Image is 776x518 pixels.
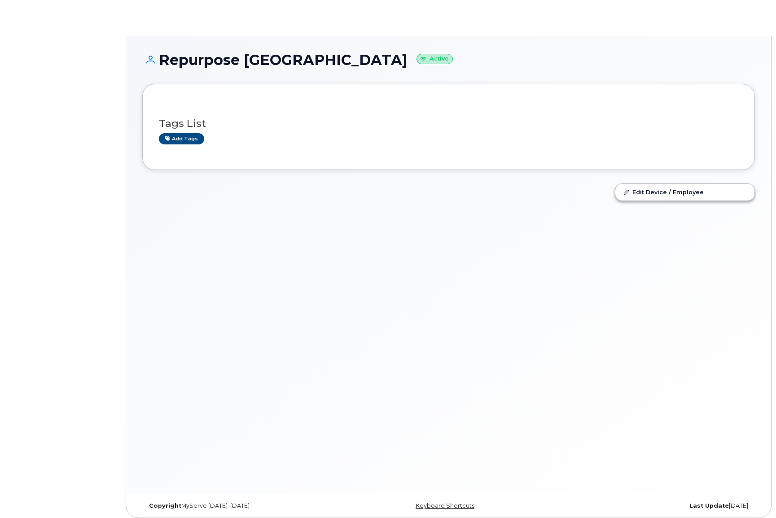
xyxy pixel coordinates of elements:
[689,502,729,509] strong: Last Update
[159,118,738,129] h3: Tags List
[142,502,346,509] div: MyServe [DATE]–[DATE]
[416,502,474,509] a: Keyboard Shortcuts
[142,52,755,68] h1: Repurpose [GEOGRAPHIC_DATA]
[149,502,181,509] strong: Copyright
[615,184,754,200] a: Edit Device / Employee
[416,54,453,64] small: Active
[551,502,755,509] div: [DATE]
[159,133,204,144] a: Add tags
